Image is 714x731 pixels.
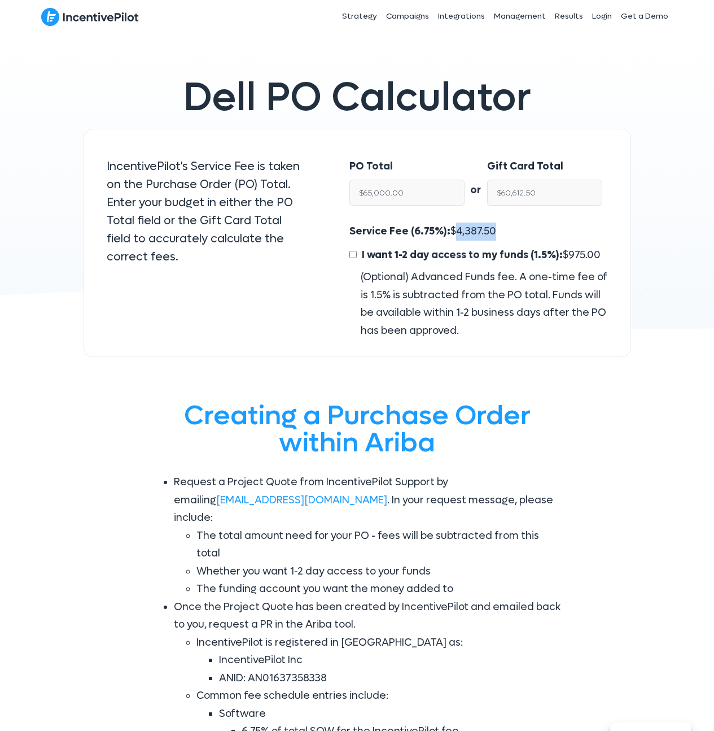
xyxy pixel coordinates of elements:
[568,249,601,262] span: 975.00
[465,158,487,199] div: or
[349,268,607,340] div: (Optional) Advanced Funds fee. A one-time fee of is 1.5% is subtracted from the PO total. Funds w...
[196,580,563,598] li: The funding account you want the money added to
[174,473,563,598] li: Request a Project Quote from IncentivePilot Support by emailing . In your request message, please...
[41,7,139,27] img: IncentivePilot
[219,669,563,688] li: ANID: AN01637358338
[489,2,550,31] a: Management
[184,398,531,460] span: Creating a Purchase Order within Ariba
[433,2,489,31] a: Integrations
[349,225,450,238] span: Service Fee (6.75%):
[338,2,382,31] a: Strategy
[107,158,305,266] p: IncentivePilot's Service Fee is taken on the Purchase Order (PO) Total. Enter your budget in eith...
[588,2,616,31] a: Login
[487,158,563,176] label: Gift Card Total
[382,2,433,31] a: Campaigns
[260,2,673,31] nav: Header Menu
[183,72,531,123] span: Dell PO Calculator
[349,158,393,176] label: PO Total
[219,651,563,669] li: IncentivePilot Inc
[349,251,357,258] input: I want 1-2 day access to my funds (1.5%):$975.00
[196,563,563,581] li: Whether you want 1-2 day access to your funds
[616,2,673,31] a: Get a Demo
[216,494,387,507] a: [EMAIL_ADDRESS][DOMAIN_NAME]
[196,634,563,688] li: IncentivePilot is registered in [GEOGRAPHIC_DATA] as:
[456,225,496,238] span: 4,387.50
[196,527,563,563] li: The total amount need for your PO - fees will be subtracted from this total
[349,223,607,340] div: $
[362,249,563,262] span: I want 1-2 day access to my funds (1.5%):
[550,2,588,31] a: Results
[359,249,601,262] span: $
